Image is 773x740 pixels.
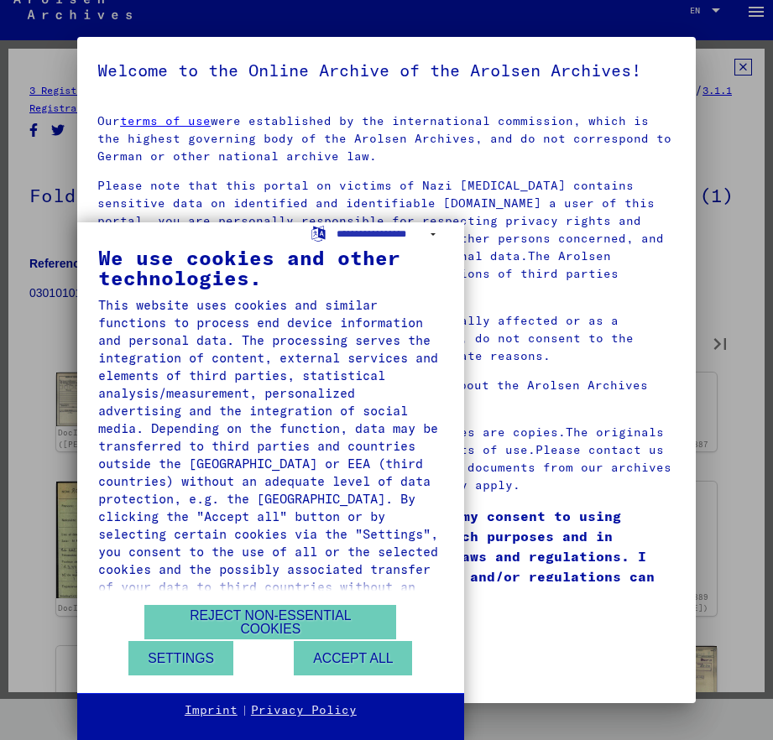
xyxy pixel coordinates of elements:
[144,605,396,639] button: Reject non-essential cookies
[294,641,412,675] button: Accept all
[98,248,443,288] div: We use cookies and other technologies.
[251,702,357,719] a: Privacy Policy
[185,702,238,719] a: Imprint
[128,641,233,675] button: Settings
[98,296,443,613] div: This website uses cookies and similar functions to process end device information and personal da...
